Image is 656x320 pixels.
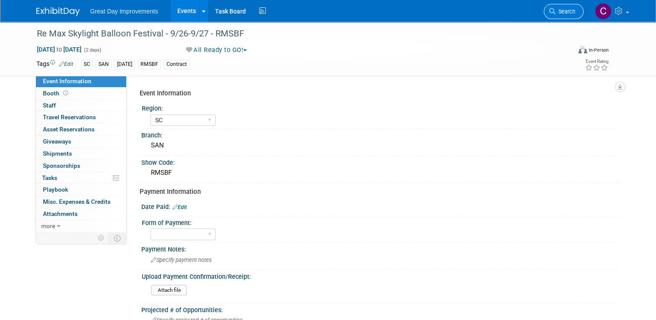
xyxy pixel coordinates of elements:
[109,232,127,244] td: Toggle Event Tabs
[142,216,616,227] div: Form of Payment:
[43,126,95,133] span: Asset Reservations
[141,243,620,254] div: Payment Notes:
[43,138,71,145] span: Giveaways
[36,136,126,147] a: Giveaways
[55,46,63,53] span: to
[164,60,189,69] div: Contract
[183,46,251,55] button: All Ready to GO!
[96,60,111,69] div: SAN
[36,75,126,87] a: Event Information
[90,8,158,15] span: Great Day Improvements
[62,90,70,96] span: Booth not reserved yet
[41,222,55,229] span: more
[140,187,613,196] div: Payment Information
[524,45,609,58] div: Event Format
[36,59,73,69] td: Tags
[81,60,93,69] div: SC
[43,90,70,97] span: Booth
[148,139,613,152] div: SAN
[34,26,560,42] div: Re Max Skylight Balloon Festival - 9/26-9/27 - RMSBF
[142,102,616,113] div: Region:
[94,232,109,244] td: Personalize Event Tab Strip
[142,270,616,281] div: Upload Payment Confirmation/Receipt:
[43,162,80,169] span: Sponsorships
[83,47,101,53] span: (2 days)
[36,208,126,220] a: Attachments
[36,172,126,184] a: Tasks
[36,111,126,123] a: Travel Reservations
[36,7,80,16] img: ExhibitDay
[36,184,126,196] a: Playbook
[151,257,212,263] span: Specify payment notes
[36,148,126,160] a: Shipments
[544,4,584,19] a: Search
[36,220,126,232] a: more
[42,174,57,181] span: Tasks
[141,156,620,167] div: Show Code:
[43,102,56,109] span: Staff
[148,166,613,180] div: RMSBF
[141,200,620,212] div: Date Paid:
[36,46,82,53] span: [DATE] [DATE]
[114,60,135,69] div: [DATE]
[595,3,611,20] img: Chris Winston
[36,88,126,99] a: Booth
[43,114,96,121] span: Travel Reservations
[36,196,126,208] a: Misc. Expenses & Credits
[36,124,126,135] a: Asset Reservations
[141,129,620,140] div: Branch:
[555,8,575,15] span: Search
[59,61,73,67] a: Edit
[43,150,72,157] span: Shipments
[36,160,126,172] a: Sponsorships
[138,60,161,69] div: RMSBF
[141,304,620,314] div: Projected # of Opportunities:
[585,59,608,64] div: Event Rating
[173,204,187,210] a: Edit
[578,46,587,53] img: Format-Inperson.png
[43,78,91,85] span: Event Information
[43,186,68,193] span: Playbook
[43,210,78,217] span: Attachments
[36,100,126,111] a: Staff
[588,47,609,53] div: In-Person
[140,89,613,98] div: Event Information
[43,198,111,205] span: Misc. Expenses & Credits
